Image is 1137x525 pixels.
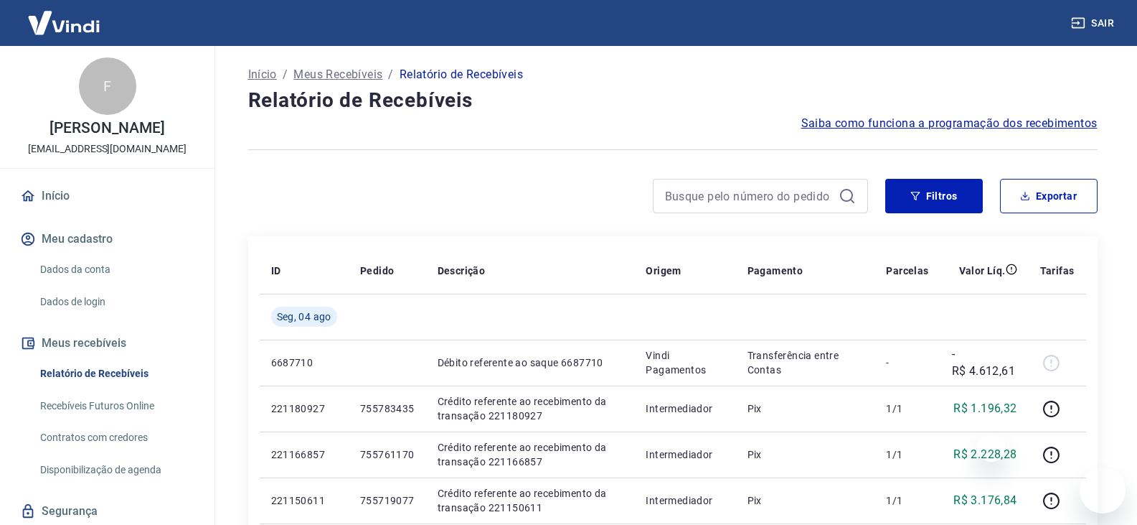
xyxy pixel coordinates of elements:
[360,401,415,416] p: 755783435
[886,447,928,462] p: 1/1
[388,66,393,83] p: /
[1040,264,1075,278] p: Tarifas
[17,1,110,45] img: Vindi
[747,493,864,508] p: Pix
[17,327,197,359] button: Meus recebíveis
[1000,179,1098,213] button: Exportar
[400,66,523,83] p: Relatório de Recebíveis
[34,287,197,317] a: Dados de login
[952,345,1017,380] p: -R$ 4.612,61
[886,264,928,278] p: Parcelas
[953,446,1016,463] p: R$ 2.228,28
[34,359,197,389] a: Relatório de Recebíveis
[646,493,724,508] p: Intermediador
[1080,468,1126,514] iframe: Botão para abrir a janela de mensagens
[34,455,197,485] a: Disponibilização de agenda
[885,179,983,213] button: Filtros
[886,493,928,508] p: 1/1
[17,180,197,212] a: Início
[665,185,833,207] input: Busque pelo número do pedido
[438,264,486,278] p: Descrição
[248,86,1098,115] h4: Relatório de Recebíveis
[248,66,277,83] a: Início
[271,401,337,416] p: 221180927
[271,493,337,508] p: 221150611
[646,447,724,462] p: Intermediador
[271,264,281,278] p: ID
[747,264,803,278] p: Pagamento
[953,400,1016,417] p: R$ 1.196,32
[28,141,187,157] p: [EMAIL_ADDRESS][DOMAIN_NAME]
[360,447,415,462] p: 755761170
[646,401,724,416] p: Intermediador
[438,394,623,423] p: Crédito referente ao recebimento da transação 221180927
[293,66,382,83] a: Meus Recebíveis
[801,115,1098,132] a: Saiba como funciona a programação dos recebimentos
[438,486,623,515] p: Crédito referente ao recebimento da transação 221150611
[747,401,864,416] p: Pix
[79,57,136,115] div: F
[277,310,331,324] span: Seg, 04 ago
[34,255,197,284] a: Dados da conta
[886,401,928,416] p: 1/1
[886,356,928,370] p: -
[283,66,288,83] p: /
[438,440,623,469] p: Crédito referente ao recebimento da transação 221166857
[747,348,864,377] p: Transferência entre Contas
[438,356,623,370] p: Débito referente ao saque 6687710
[959,264,1006,278] p: Valor Líq.
[49,121,164,136] p: [PERSON_NAME]
[646,348,724,377] p: Vindi Pagamentos
[977,433,1006,462] iframe: Fechar mensagem
[34,423,197,452] a: Contratos com credores
[271,356,337,370] p: 6687710
[271,447,337,462] p: 221166857
[360,493,415,508] p: 755719077
[1068,10,1120,37] button: Sair
[646,264,681,278] p: Origem
[34,391,197,421] a: Recebíveis Futuros Online
[360,264,394,278] p: Pedido
[747,447,864,462] p: Pix
[17,223,197,255] button: Meu cadastro
[953,492,1016,509] p: R$ 3.176,84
